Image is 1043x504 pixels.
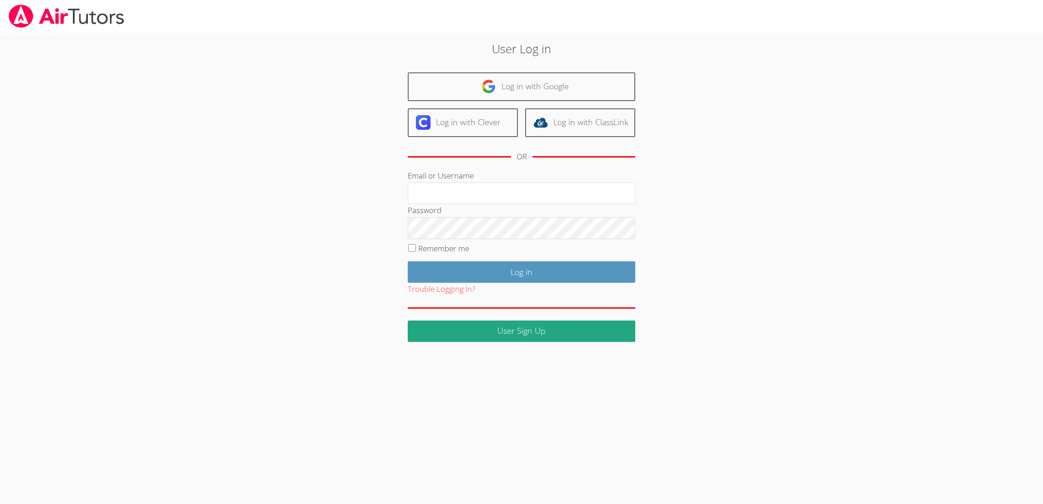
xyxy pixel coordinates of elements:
[240,40,803,57] h2: User Log in
[533,115,548,130] img: classlink-logo-d6bb404cc1216ec64c9a2012d9dc4662098be43eaf13dc465df04b49fa7ab582.svg
[408,205,441,215] label: Password
[408,108,518,137] a: Log in with Clever
[416,115,430,130] img: clever-logo-6eab21bc6e7a338710f1a6ff85c0baf02591cd810cc4098c63d3a4b26e2feb20.svg
[481,79,496,94] img: google-logo-50288ca7cdecda66e5e0955fdab243c47b7ad437acaf1139b6f446037453330a.svg
[525,108,635,137] a: Log in with ClassLink
[408,170,474,181] label: Email or Username
[408,321,635,342] a: User Sign Up
[408,72,635,101] a: Log in with Google
[418,243,469,254] label: Remember me
[8,5,125,28] img: airtutors_banner-c4298cdbf04f3fff15de1276eac7730deb9818008684d7c2e4769d2f7ddbe033.png
[516,150,527,163] div: OR
[408,261,635,283] input: Log in
[408,283,475,296] button: Trouble Logging In?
